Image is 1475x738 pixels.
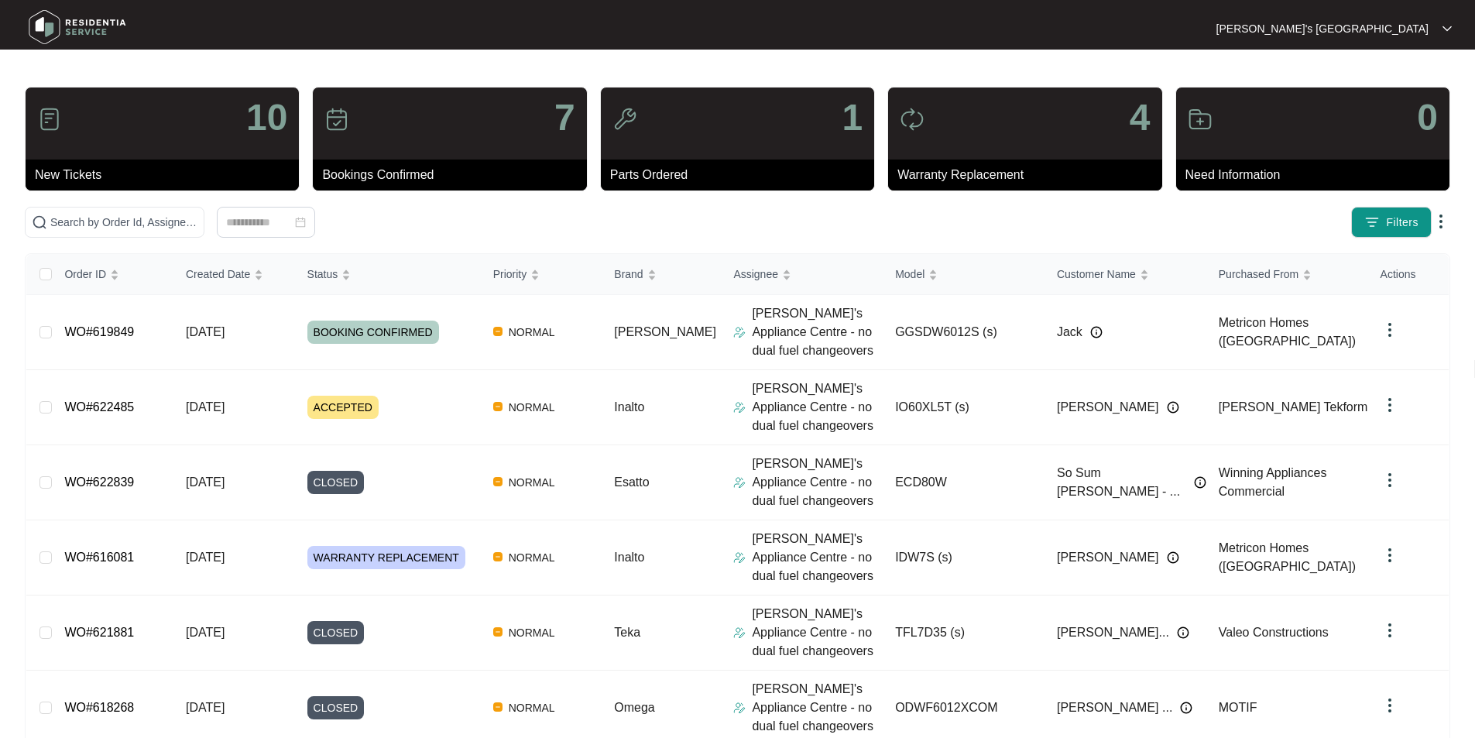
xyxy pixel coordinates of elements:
[186,701,225,714] span: [DATE]
[493,266,527,283] span: Priority
[295,254,481,295] th: Status
[1381,621,1399,640] img: dropdown arrow
[1180,702,1192,714] img: Info icon
[1177,626,1189,639] img: Info icon
[64,626,134,639] a: WO#621881
[503,548,561,567] span: NORMAL
[23,4,132,50] img: residentia service logo
[1442,25,1452,33] img: dropdown arrow
[1381,696,1399,715] img: dropdown arrow
[322,166,586,184] p: Bookings Confirmed
[842,99,863,136] p: 1
[1216,21,1429,36] p: [PERSON_NAME]'s [GEOGRAPHIC_DATA]
[883,596,1045,671] td: TFL7D35 (s)
[1219,266,1298,283] span: Purchased From
[1185,166,1449,184] p: Need Information
[612,107,637,132] img: icon
[503,323,561,342] span: NORMAL
[1057,548,1159,567] span: [PERSON_NAME]
[752,605,883,661] p: [PERSON_NAME]'s Appliance Centre - no dual fuel changeovers
[1368,254,1449,295] th: Actions
[1219,316,1356,348] span: Metricon Homes ([GEOGRAPHIC_DATA])
[733,702,746,714] img: Assigner Icon
[721,254,883,295] th: Assignee
[493,477,503,486] img: Vercel Logo
[503,398,561,417] span: NORMAL
[1219,541,1356,573] span: Metricon Homes ([GEOGRAPHIC_DATA])
[186,400,225,414] span: [DATE]
[307,321,439,344] span: BOOKING CONFIRMED
[733,326,746,338] img: Assigner Icon
[1057,398,1159,417] span: [PERSON_NAME]
[186,266,250,283] span: Created Date
[503,699,561,717] span: NORMAL
[1057,699,1172,717] span: [PERSON_NAME] ...
[1090,326,1103,338] img: Info icon
[186,475,225,489] span: [DATE]
[481,254,602,295] th: Priority
[64,325,134,338] a: WO#619849
[1364,215,1380,230] img: filter icon
[1386,215,1418,231] span: Filters
[493,702,503,712] img: Vercel Logo
[35,166,299,184] p: New Tickets
[307,471,365,494] span: CLOSED
[1057,464,1186,501] span: So Sum [PERSON_NAME] - ...
[883,254,1045,295] th: Model
[883,370,1045,445] td: IO60XL5T (s)
[1206,254,1368,295] th: Purchased From
[186,626,225,639] span: [DATE]
[1057,323,1082,342] span: Jack
[52,254,173,295] th: Order ID
[883,295,1045,370] td: GGSDW6012S (s)
[1432,212,1450,231] img: dropdown arrow
[1381,396,1399,414] img: dropdown arrow
[897,166,1161,184] p: Warranty Replacement
[752,304,883,360] p: [PERSON_NAME]'s Appliance Centre - no dual fuel changeovers
[307,546,465,569] span: WARRANTY REPLACEMENT
[493,627,503,637] img: Vercel Logo
[64,701,134,714] a: WO#618268
[733,476,746,489] img: Assigner Icon
[1351,207,1432,238] button: filter iconFilters
[37,107,62,132] img: icon
[246,99,287,136] p: 10
[64,551,134,564] a: WO#616081
[186,325,225,338] span: [DATE]
[733,266,778,283] span: Assignee
[64,266,106,283] span: Order ID
[610,166,874,184] p: Parts Ordered
[614,325,716,338] span: [PERSON_NAME]
[1219,626,1329,639] span: Valeo Constructions
[1381,321,1399,339] img: dropdown arrow
[900,107,924,132] img: icon
[503,623,561,642] span: NORMAL
[1417,99,1438,136] p: 0
[186,551,225,564] span: [DATE]
[173,254,295,295] th: Created Date
[64,475,134,489] a: WO#622839
[883,520,1045,596] td: IDW7S (s)
[883,445,1045,520] td: ECD80W
[602,254,721,295] th: Brand
[1219,400,1368,414] span: [PERSON_NAME] Tekform
[503,473,561,492] span: NORMAL
[493,402,503,411] img: Vercel Logo
[64,400,134,414] a: WO#622485
[752,680,883,736] p: [PERSON_NAME]'s Appliance Centre - no dual fuel changeovers
[32,215,47,230] img: search-icon
[895,266,924,283] span: Model
[614,266,643,283] span: Brand
[50,214,197,231] input: Search by Order Id, Assignee Name, Customer Name, Brand and Model
[752,455,883,510] p: [PERSON_NAME]'s Appliance Centre - no dual fuel changeovers
[614,400,644,414] span: Inalto
[554,99,575,136] p: 7
[614,551,644,564] span: Inalto
[1381,546,1399,565] img: dropdown arrow
[493,327,503,336] img: Vercel Logo
[614,626,640,639] span: Teka
[733,401,746,414] img: Assigner Icon
[307,266,338,283] span: Status
[307,621,365,644] span: CLOSED
[733,551,746,564] img: Assigner Icon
